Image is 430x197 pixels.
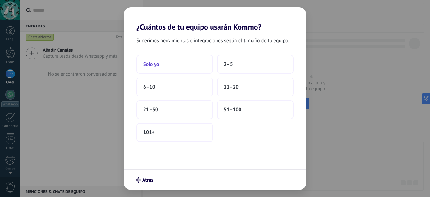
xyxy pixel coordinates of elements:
button: Solo yo [136,55,213,74]
span: Solo yo [143,61,159,67]
span: 6–10 [143,84,155,90]
button: Atrás [133,175,156,185]
button: 101+ [136,123,213,142]
button: 11–20 [217,78,294,96]
span: 2–5 [224,61,233,67]
span: Sugerimos herramientas e integraciones según el tamaño de tu equipo. [136,37,289,45]
span: 101+ [143,129,155,136]
h2: ¿Cuántos de tu equipo usarán Kommo? [124,7,306,32]
button: 6–10 [136,78,213,96]
button: 2–5 [217,55,294,74]
button: 51–100 [217,100,294,119]
span: Atrás [142,178,153,182]
span: 11–20 [224,84,239,90]
button: 21–50 [136,100,213,119]
span: 21–50 [143,107,158,113]
span: 51–100 [224,107,241,113]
